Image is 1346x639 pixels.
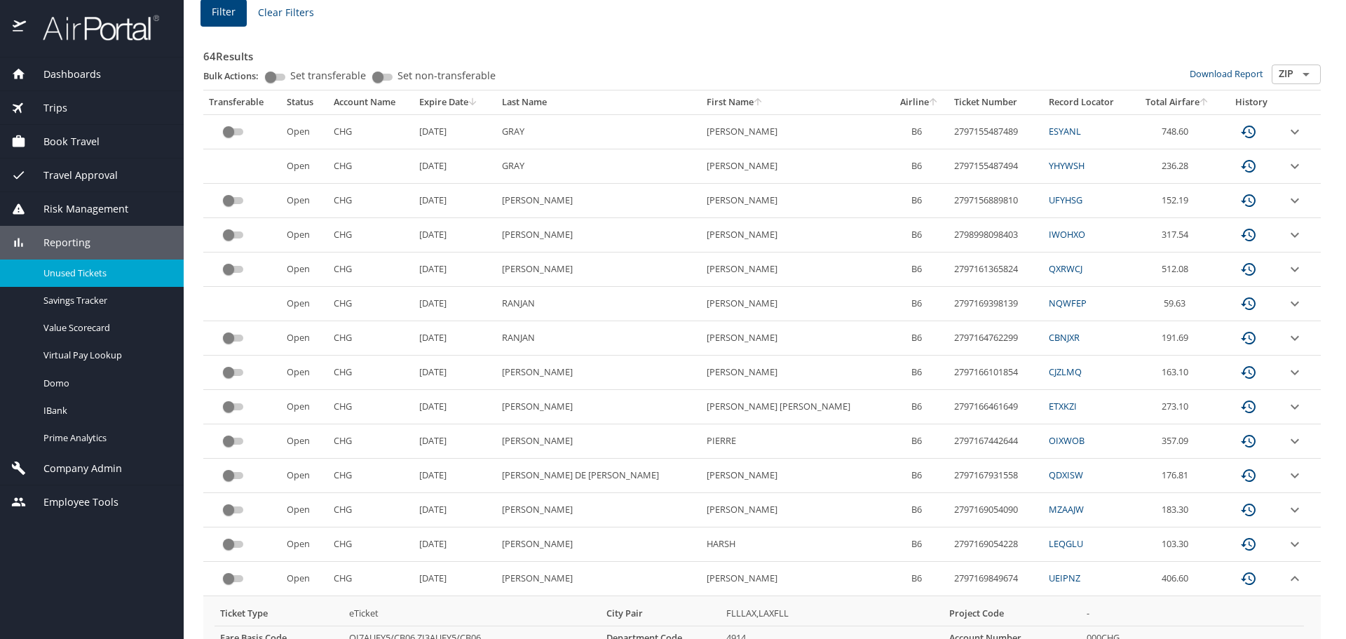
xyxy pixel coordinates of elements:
[949,493,1043,527] td: 2797169054090
[911,194,922,206] span: B6
[328,253,414,287] td: CHG
[397,71,496,81] span: Set non-transferable
[1286,536,1303,553] button: expand row
[949,562,1043,596] td: 2797169849674
[414,184,496,218] td: [DATE]
[911,331,922,344] span: B6
[496,114,701,149] td: GRAY
[281,114,328,149] td: Open
[414,493,496,527] td: [DATE]
[911,572,922,584] span: B6
[1286,261,1303,278] button: expand row
[328,424,414,459] td: CHG
[701,493,890,527] td: [PERSON_NAME]
[911,262,922,275] span: B6
[281,218,328,253] td: Open
[26,67,101,82] span: Dashboards
[911,434,922,447] span: B6
[890,90,949,114] th: Airline
[258,4,314,22] span: Clear Filters
[1134,184,1222,218] td: 152.19
[414,390,496,424] td: [DATE]
[1286,192,1303,209] button: expand row
[203,40,1321,65] h3: 64 Results
[949,390,1043,424] td: 2797166461649
[209,96,276,109] div: Transferable
[328,356,414,390] td: CHG
[496,424,701,459] td: [PERSON_NAME]
[26,495,118,510] span: Employee Tools
[601,602,721,626] th: City Pair
[328,149,414,184] td: CHG
[212,4,236,21] span: Filter
[13,14,27,41] img: icon-airportal.png
[949,424,1043,459] td: 2797167442644
[281,90,328,114] th: Status
[701,253,890,287] td: [PERSON_NAME]
[1199,98,1209,107] button: sort
[929,98,939,107] button: sort
[701,562,890,596] td: [PERSON_NAME]
[1134,287,1222,321] td: 59.63
[701,390,890,424] td: [PERSON_NAME] [PERSON_NAME]
[328,562,414,596] td: CHG
[1286,570,1303,587] button: expand row
[1286,398,1303,415] button: expand row
[414,356,496,390] td: [DATE]
[290,71,366,81] span: Set transferable
[43,404,167,417] span: IBank
[328,114,414,149] td: CHG
[328,493,414,527] td: CHG
[1134,114,1222,149] td: 748.60
[281,390,328,424] td: Open
[949,356,1043,390] td: 2797166101854
[701,321,890,356] td: [PERSON_NAME]
[414,287,496,321] td: [DATE]
[949,321,1043,356] td: 2797164762299
[1134,459,1222,493] td: 176.81
[1134,527,1222,562] td: 103.30
[1190,67,1263,80] a: Download Report
[1296,65,1316,84] button: Open
[1049,365,1082,378] a: CJZLMQ
[1134,253,1222,287] td: 512.08
[414,424,496,459] td: [DATE]
[1134,90,1222,114] th: Total Airfare
[26,100,67,116] span: Trips
[1134,321,1222,356] td: 191.69
[203,69,270,82] p: Bulk Actions:
[1286,364,1303,381] button: expand row
[344,602,601,626] td: eTicket
[701,527,890,562] td: HARSH
[281,287,328,321] td: Open
[701,114,890,149] td: [PERSON_NAME]
[701,184,890,218] td: [PERSON_NAME]
[1134,356,1222,390] td: 163.10
[328,90,414,114] th: Account Name
[721,602,944,626] td: FLLLAX,LAXFLL
[26,134,100,149] span: Book Travel
[1134,149,1222,184] td: 236.28
[701,424,890,459] td: PIERRE
[1049,434,1085,447] a: OIXWOB
[414,527,496,562] td: [DATE]
[1286,433,1303,450] button: expand row
[414,114,496,149] td: [DATE]
[26,461,122,476] span: Company Admin
[328,287,414,321] td: CHG
[1049,159,1085,172] a: YHYWSH
[328,459,414,493] td: CHG
[701,287,890,321] td: [PERSON_NAME]
[949,527,1043,562] td: 2797169054228
[911,125,922,137] span: B6
[281,424,328,459] td: Open
[281,149,328,184] td: Open
[26,235,90,250] span: Reporting
[1049,194,1082,206] a: UFYHSG
[1286,123,1303,140] button: expand row
[496,356,701,390] td: [PERSON_NAME]
[328,527,414,562] td: CHG
[43,321,167,335] span: Value Scorecard
[911,297,922,309] span: B6
[911,400,922,412] span: B6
